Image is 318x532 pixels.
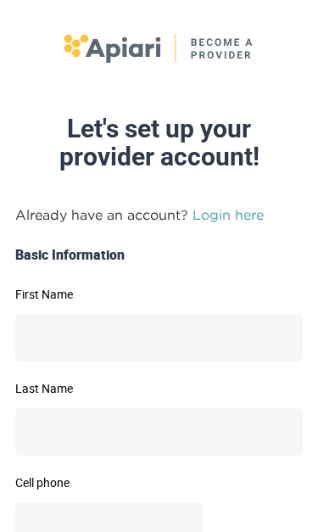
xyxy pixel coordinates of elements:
label: First Name [15,288,303,300]
label: Cell phone [15,477,203,489]
div: Let's set up your provider account! [8,115,310,171]
label: Last Name [15,383,303,395]
img: logo [64,34,254,63]
a: Login here [192,207,264,222]
div: Basic Information [8,245,310,265]
p: Already have an account? [15,204,303,225]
